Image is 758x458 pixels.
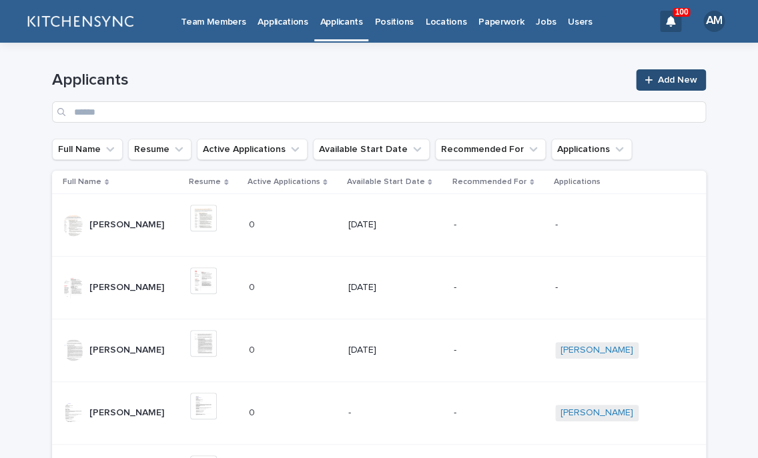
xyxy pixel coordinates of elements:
p: [DATE] [348,345,443,356]
tr: [PERSON_NAME][PERSON_NAME] 00 [DATE]-- [52,194,706,257]
p: 0 [248,342,257,356]
tr: [PERSON_NAME][PERSON_NAME] 00 [DATE]-- [52,257,706,319]
a: Add New [636,69,706,91]
tr: [PERSON_NAME][PERSON_NAME] 00 --[PERSON_NAME] [52,381,706,444]
p: 0 [248,405,257,419]
p: [DATE] [348,219,443,231]
div: AM [703,11,725,32]
tr: [PERSON_NAME][PERSON_NAME] 00 [DATE]-[PERSON_NAME] [52,319,706,381]
p: Recommended For [452,175,526,189]
input: Search [52,101,706,123]
p: - [454,345,544,356]
div: 100 [660,11,681,32]
p: 0 [248,217,257,231]
a: [PERSON_NAME] [560,407,633,419]
p: Active Applications [247,175,320,189]
p: - [454,282,544,293]
p: [DATE] [348,282,443,293]
p: [PERSON_NAME] [89,279,167,293]
h1: Applicants [52,71,628,90]
button: Active Applications [197,139,308,160]
span: Add New [658,75,697,85]
p: Resume [189,175,221,189]
button: Full Name [52,139,123,160]
p: Full Name [63,175,101,189]
button: Recommended For [435,139,546,160]
p: Available Start Date [347,175,424,189]
p: - [454,407,544,419]
p: [PERSON_NAME] [89,217,167,231]
button: Applications [551,139,632,160]
p: [PERSON_NAME] [89,405,167,419]
button: Available Start Date [313,139,430,160]
p: 100 [675,7,688,17]
p: - [555,282,667,293]
p: Applications [554,175,601,189]
p: [PERSON_NAME] [89,342,167,356]
img: lGNCzQTxQVKGkIr0XjOy [27,8,133,35]
p: 0 [248,279,257,293]
p: - [555,219,667,231]
p: - [454,219,544,231]
a: [PERSON_NAME] [560,345,633,356]
button: Resume [128,139,192,160]
p: - [348,407,443,419]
